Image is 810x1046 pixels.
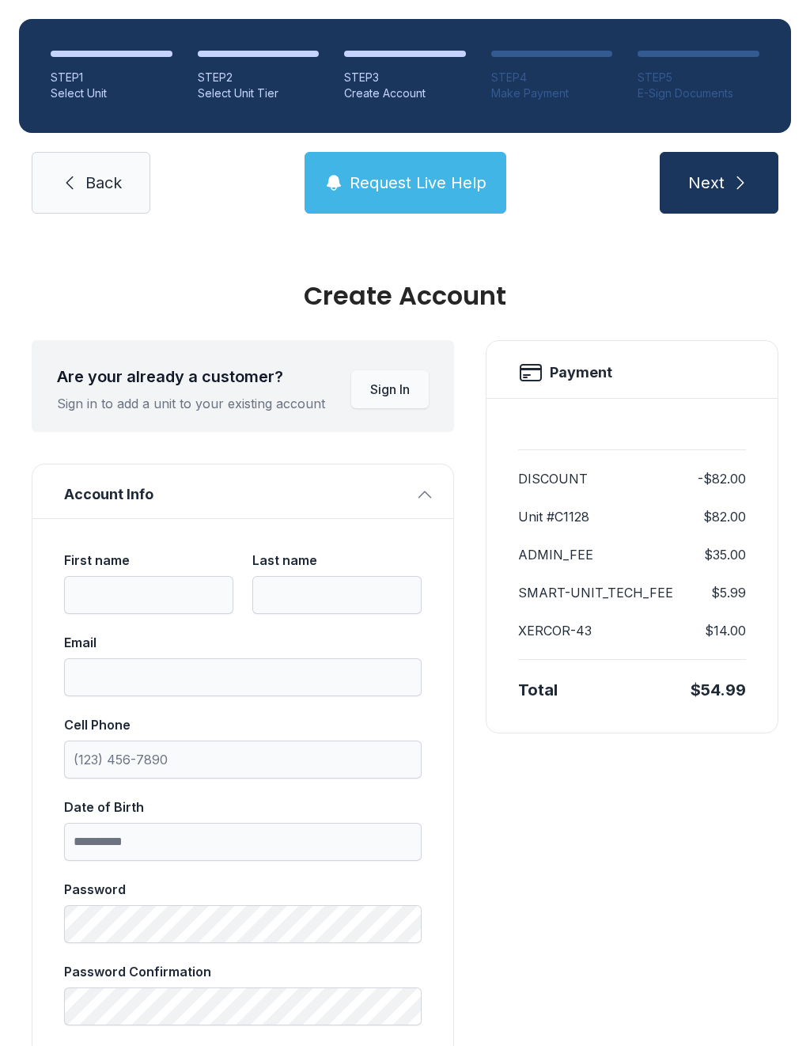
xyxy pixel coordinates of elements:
[491,85,613,101] div: Make Payment
[704,545,746,564] dd: $35.00
[64,658,422,696] input: Email
[518,545,593,564] dt: ADMIN_FEE
[691,679,746,701] div: $54.99
[518,583,673,602] dt: SMART-UNIT_TECH_FEE
[64,576,233,614] input: First name
[64,483,409,506] span: Account Info
[370,380,410,399] span: Sign In
[198,70,320,85] div: STEP 2
[64,880,422,899] div: Password
[64,798,422,817] div: Date of Birth
[57,394,325,413] div: Sign in to add a unit to your existing account
[64,633,422,652] div: Email
[705,621,746,640] dd: $14.00
[638,70,759,85] div: STEP 5
[85,172,122,194] span: Back
[688,172,725,194] span: Next
[32,464,453,518] button: Account Info
[64,715,422,734] div: Cell Phone
[518,507,589,526] dt: Unit #C1128
[344,70,466,85] div: STEP 3
[51,85,172,101] div: Select Unit
[518,621,592,640] dt: XERCOR-43
[518,679,558,701] div: Total
[64,905,422,943] input: Password
[698,469,746,488] dd: -$82.00
[491,70,613,85] div: STEP 4
[64,823,422,861] input: Date of Birth
[64,987,422,1025] input: Password Confirmation
[64,551,233,570] div: First name
[711,583,746,602] dd: $5.99
[518,469,588,488] dt: DISCOUNT
[550,362,612,384] h2: Payment
[57,366,325,388] div: Are your already a customer?
[252,576,422,614] input: Last name
[638,85,759,101] div: E-Sign Documents
[252,551,422,570] div: Last name
[64,962,422,981] div: Password Confirmation
[350,172,486,194] span: Request Live Help
[198,85,320,101] div: Select Unit Tier
[64,741,422,779] input: Cell Phone
[703,507,746,526] dd: $82.00
[51,70,172,85] div: STEP 1
[32,283,778,309] div: Create Account
[344,85,466,101] div: Create Account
